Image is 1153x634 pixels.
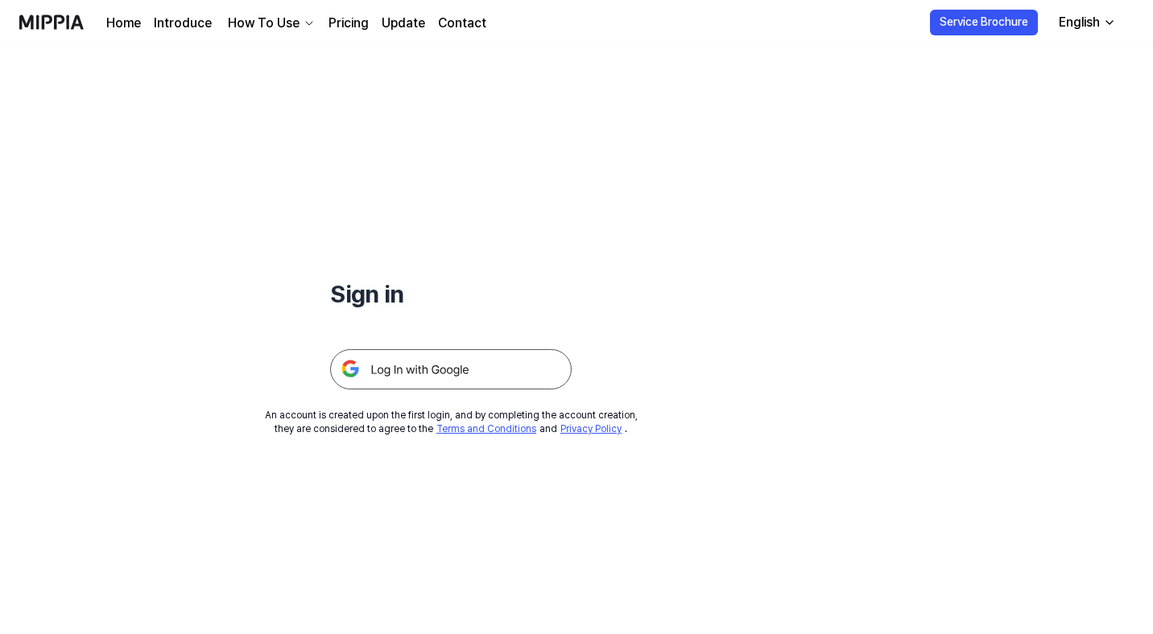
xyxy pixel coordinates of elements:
a: Introduce [154,14,212,33]
a: Contact [438,14,486,33]
a: Privacy Policy [560,423,622,434]
div: How To Use [225,14,303,33]
div: English [1056,13,1103,32]
a: Pricing [329,14,369,33]
a: Home [106,14,141,33]
a: Terms and Conditions [436,423,536,434]
button: Service Brochure [930,10,1038,35]
div: An account is created upon the first login, and by completing the account creation, they are cons... [265,409,638,436]
a: Update [382,14,425,33]
img: 구글 로그인 버튼 [330,349,572,389]
button: How To Use [225,14,316,33]
h1: Sign in [330,277,572,311]
button: English [1046,6,1126,39]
